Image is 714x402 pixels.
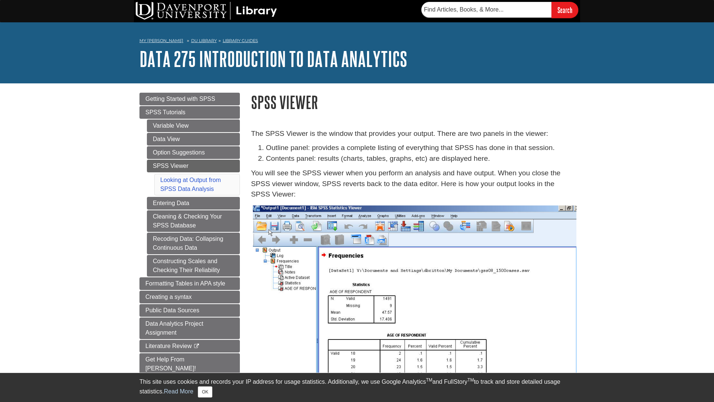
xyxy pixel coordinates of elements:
span: Get Help From [PERSON_NAME]! [145,356,196,371]
a: DU Library [191,38,217,43]
input: Find Articles, Books, & More... [421,2,551,17]
a: Library Guides [223,38,258,43]
span: Formatting Tables in APA style [145,280,225,287]
a: My [PERSON_NAME] [139,38,183,44]
h1: SPSS Viewer [251,93,575,112]
a: Cleaning & Checking Your SPSS Database [147,210,240,232]
a: Recoding Data: Collapsing Continuous Data [147,233,240,254]
sup: TM [426,377,432,383]
a: Getting Started with SPSS [139,93,240,105]
button: Close [198,386,212,398]
a: DATA 275 Introduction to Data Analytics [139,47,407,70]
a: Option Suggestions [147,146,240,159]
a: Variable View [147,119,240,132]
a: Creating a syntax [139,291,240,303]
a: Entering Data [147,197,240,210]
a: Looking at Output from SPSS Data Analysis [160,177,221,192]
a: Public Data Sources [139,304,240,317]
p: The SPSS Viewer is the window that provides your output. There are two panels in the viewer: [251,128,575,139]
li: Contents panel: results (charts, tables, graphs, etc) are displayed here. [266,153,575,164]
span: SPSS Tutorials [145,109,186,115]
img: DU Library [136,2,277,20]
a: Literature Review [139,340,240,352]
p: You will see the SPSS viewer when you perform an analysis and have output. When you close the SPS... [251,168,575,200]
span: Creating a syntax [145,294,192,300]
a: SPSS Viewer [147,160,240,172]
nav: breadcrumb [139,36,575,48]
span: Public Data Sources [145,307,199,313]
a: Data Analytics Project Assignment [139,318,240,339]
span: Data Analytics Project Assignment [145,320,203,336]
i: This link opens in a new window [193,344,200,349]
div: This site uses cookies and records your IP address for usage statistics. Additionally, we use Goo... [139,377,575,398]
a: Read More [164,388,193,395]
a: SPSS Tutorials [139,106,240,119]
a: Constructing Scales and Checking Their Reliability [147,255,240,277]
div: Guide Page Menu [139,93,240,375]
input: Search [551,2,578,18]
a: Formatting Tables in APA style [139,277,240,290]
sup: TM [467,377,474,383]
a: Data View [147,133,240,146]
form: Searches DU Library's articles, books, and more [421,2,578,18]
span: Literature Review [145,343,192,349]
a: Get Help From [PERSON_NAME]! [139,353,240,375]
span: Getting Started with SPSS [145,96,215,102]
li: Outline panel: provides a complete listing of everything that SPSS has done in that session. [266,143,575,153]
